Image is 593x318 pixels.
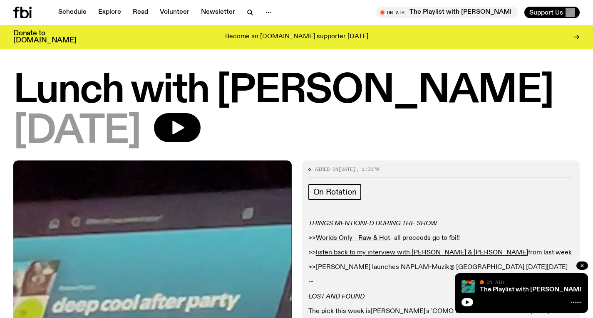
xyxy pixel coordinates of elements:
p: >> @ [GEOGRAPHIC_DATA] [DATE][DATE] [308,264,573,271]
span: Aired on [315,166,338,173]
a: Volunteer [155,7,194,18]
h1: Lunch with [PERSON_NAME] [13,72,580,110]
h3: Donate to [DOMAIN_NAME] [13,30,76,44]
a: Explore [93,7,126,18]
img: The poster for this episode of The Playlist. It features the album artwork for Amaarae's BLACK ST... [461,280,475,293]
em: THINGS MENTIONED DURING THE SHOW [308,220,437,227]
span: On Rotation [313,187,357,197]
a: Newsletter [196,7,240,18]
p: The pick this week is from 'MOTOMAMI' (2022) [308,308,573,316]
a: On Rotation [308,184,362,200]
a: Worlds Only - Raw & Hot [316,235,390,242]
p: >> from last week [308,249,573,257]
a: The Playlist with [PERSON_NAME] [480,286,586,293]
a: Schedule [53,7,92,18]
p: -- [308,278,573,286]
span: Support Us [529,9,563,16]
a: [PERSON_NAME] launches NAPLAM-Muzik [316,264,449,271]
a: Read [128,7,153,18]
a: [PERSON_NAME]'s 'COMO UN G' [371,308,473,315]
p: >> - all proceeds go to fbi!! [308,234,573,242]
button: On AirThe Playlist with [PERSON_NAME] [376,7,518,18]
button: Support Us [524,7,580,18]
em: LOST AND FOUND [308,293,365,300]
span: , 1:00pm [356,166,379,173]
span: [DATE] [13,113,141,150]
span: [DATE] [338,166,356,173]
span: On Air [486,279,504,285]
a: listen back to my interview with [PERSON_NAME] & [PERSON_NAME] [316,249,528,256]
p: Become an [DOMAIN_NAME] supporter [DATE] [225,33,368,41]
